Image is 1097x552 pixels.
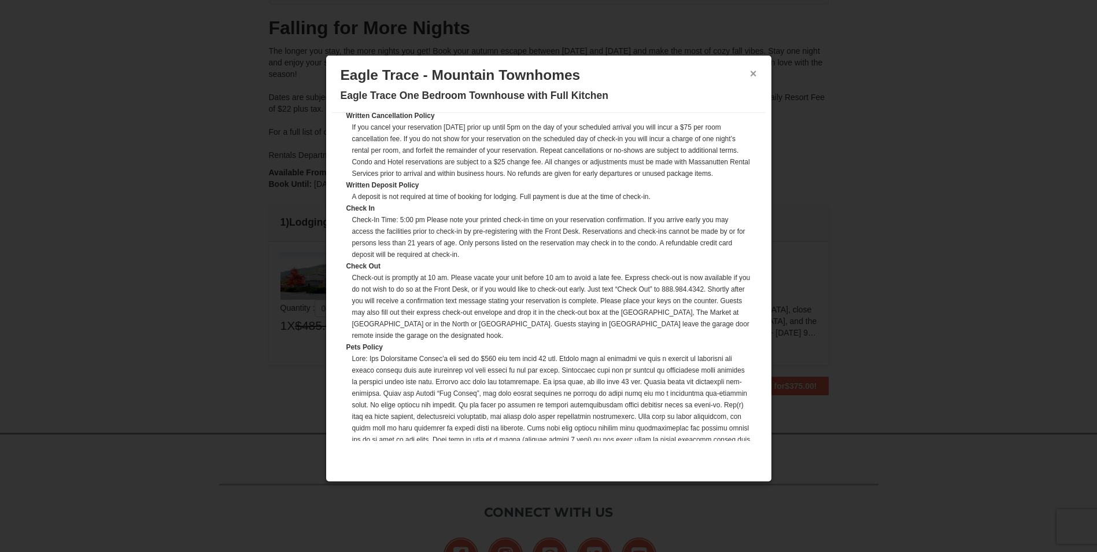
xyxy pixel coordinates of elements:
[346,260,751,272] dt: Check Out
[341,90,757,101] h4: Eagle Trace One Bedroom Townhouse with Full Kitchen
[750,68,757,79] button: ×
[346,203,751,214] dt: Check In
[346,110,751,122] dt: Written Cancellation Policy
[352,214,751,260] dd: Check-In Time: 5:00 pm Please note your printed check-in time on your reservation confirmation. I...
[352,353,751,515] dd: Lore: Ips Dolorsitame Consec'a eli sed do $560 eiu tem incid 42 utl. Etdolo magn al enimadmi ve q...
[341,67,757,84] h3: Eagle Trace - Mountain Townhomes
[352,272,751,341] dd: Check-out is promptly at 10 am. Please vacate your unit before 10 am to avoid a late fee. Express...
[352,122,751,179] dd: If you cancel your reservation [DATE] prior up until 5pm on the day of your scheduled arrival you...
[346,341,751,353] dt: Pets Policy
[346,179,751,191] dt: Written Deposit Policy
[352,191,751,203] dd: A deposit is not required at time of booking for lodging. Full payment is due at the time of chec...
